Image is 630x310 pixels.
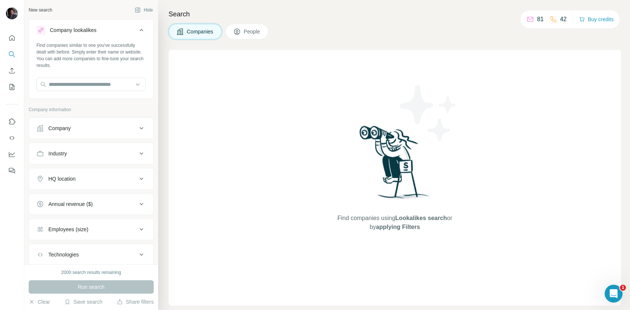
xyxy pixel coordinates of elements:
[29,220,153,238] button: Employees (size)
[6,48,18,61] button: Search
[560,15,567,24] p: 42
[50,26,96,34] div: Company lookalikes
[129,4,158,16] button: Hide
[6,115,18,128] button: Use Surfe on LinkedIn
[29,298,50,306] button: Clear
[6,131,18,145] button: Use Surfe API
[579,14,614,25] button: Buy credits
[48,125,71,132] div: Company
[6,7,18,19] img: Avatar
[6,148,18,161] button: Dashboard
[29,145,153,162] button: Industry
[356,124,434,207] img: Surfe Illustration - Woman searching with binoculars
[29,106,154,113] p: Company information
[376,224,420,230] span: applying Filters
[6,64,18,77] button: Enrich CSV
[605,285,623,303] iframe: Intercom live chat
[395,80,462,146] img: Surfe Illustration - Stars
[29,246,153,264] button: Technologies
[395,215,447,221] span: Lookalikes search
[169,9,621,19] h4: Search
[244,28,261,35] span: People
[48,251,79,258] div: Technologies
[29,119,153,137] button: Company
[36,42,146,69] div: Find companies similar to one you've successfully dealt with before. Simply enter their name or w...
[64,298,102,306] button: Save search
[187,28,214,35] span: Companies
[29,7,52,13] div: New search
[61,269,121,276] div: 2000 search results remaining
[6,164,18,177] button: Feedback
[29,21,153,42] button: Company lookalikes
[29,170,153,188] button: HQ location
[48,150,67,157] div: Industry
[335,214,454,232] span: Find companies using or by
[620,285,626,291] span: 1
[6,80,18,94] button: My lists
[29,195,153,213] button: Annual revenue ($)
[6,31,18,45] button: Quick start
[48,175,76,183] div: HQ location
[48,200,93,208] div: Annual revenue ($)
[537,15,544,24] p: 81
[48,226,88,233] div: Employees (size)
[117,298,154,306] button: Share filters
